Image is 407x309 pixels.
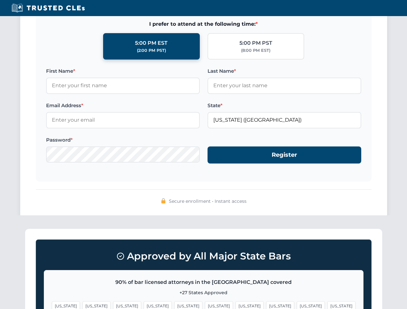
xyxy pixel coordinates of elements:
[137,47,166,54] div: (2:00 PM PST)
[208,67,361,75] label: Last Name
[208,102,361,109] label: State
[46,67,200,75] label: First Name
[52,289,355,296] p: +27 States Approved
[10,3,87,13] img: Trusted CLEs
[169,198,247,205] span: Secure enrollment • Instant access
[208,146,361,164] button: Register
[52,278,355,286] p: 90% of bar licensed attorneys in the [GEOGRAPHIC_DATA] covered
[135,39,168,47] div: 5:00 PM EST
[46,102,200,109] label: Email Address
[241,47,270,54] div: (8:00 PM EST)
[161,198,166,203] img: 🔒
[46,112,200,128] input: Enter your email
[208,78,361,94] input: Enter your last name
[239,39,272,47] div: 5:00 PM PST
[208,112,361,128] input: Florida (FL)
[46,20,361,28] span: I prefer to attend at the following time:
[46,78,200,94] input: Enter your first name
[46,136,200,144] label: Password
[44,248,363,265] h3: Approved by All Major State Bars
